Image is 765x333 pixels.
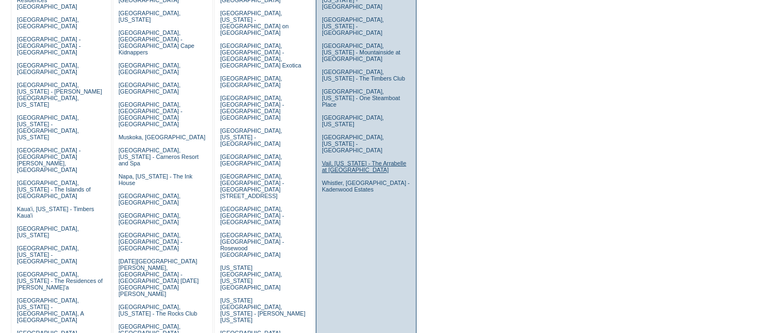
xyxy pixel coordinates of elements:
a: [GEOGRAPHIC_DATA], [US_STATE] - Carneros Resort and Spa [119,147,199,166]
a: [GEOGRAPHIC_DATA], [US_STATE] - The Residences of [PERSON_NAME]'a [17,271,103,291]
a: Vail, [US_STATE] - The Arrabelle at [GEOGRAPHIC_DATA] [322,160,406,173]
a: [GEOGRAPHIC_DATA], [GEOGRAPHIC_DATA] - Rosewood [GEOGRAPHIC_DATA] [220,232,284,258]
a: Kaua'i, [US_STATE] - Timbers Kaua'i [17,206,94,219]
a: [GEOGRAPHIC_DATA], [US_STATE] - [GEOGRAPHIC_DATA] [17,245,79,264]
a: [GEOGRAPHIC_DATA], [US_STATE] [322,114,384,127]
a: [GEOGRAPHIC_DATA], [US_STATE] [17,225,79,238]
a: [GEOGRAPHIC_DATA], [GEOGRAPHIC_DATA] [119,193,181,206]
a: [GEOGRAPHIC_DATA], [GEOGRAPHIC_DATA] [119,62,181,75]
a: [GEOGRAPHIC_DATA], [GEOGRAPHIC_DATA] - [GEOGRAPHIC_DATA][STREET_ADDRESS] [220,173,284,199]
a: [GEOGRAPHIC_DATA] - [GEOGRAPHIC_DATA] - [GEOGRAPHIC_DATA] [17,36,81,55]
a: [GEOGRAPHIC_DATA], [GEOGRAPHIC_DATA] - [GEOGRAPHIC_DATA], [GEOGRAPHIC_DATA] Exotica [220,42,301,69]
a: [GEOGRAPHIC_DATA], [US_STATE] - The Timbers Club [322,69,405,82]
a: Muskoka, [GEOGRAPHIC_DATA] [119,134,205,140]
a: [GEOGRAPHIC_DATA], [US_STATE] - [GEOGRAPHIC_DATA], [US_STATE] [17,114,79,140]
a: [GEOGRAPHIC_DATA], [GEOGRAPHIC_DATA] [220,153,282,166]
a: [GEOGRAPHIC_DATA], [GEOGRAPHIC_DATA] [119,212,181,225]
a: [GEOGRAPHIC_DATA], [GEOGRAPHIC_DATA] - [GEOGRAPHIC_DATA] [GEOGRAPHIC_DATA] [220,95,284,121]
a: [GEOGRAPHIC_DATA], [GEOGRAPHIC_DATA] [220,75,282,88]
a: [GEOGRAPHIC_DATA], [GEOGRAPHIC_DATA] [119,82,181,95]
a: [GEOGRAPHIC_DATA], [US_STATE] - One Steamboat Place [322,88,400,108]
a: [GEOGRAPHIC_DATA], [GEOGRAPHIC_DATA] - [GEOGRAPHIC_DATA] Cape Kidnappers [119,29,194,55]
a: [GEOGRAPHIC_DATA], [GEOGRAPHIC_DATA] - [GEOGRAPHIC_DATA] [119,232,182,251]
a: [GEOGRAPHIC_DATA], [US_STATE] - Mountainside at [GEOGRAPHIC_DATA] [322,42,400,62]
a: [GEOGRAPHIC_DATA], [US_STATE] - The Rocks Club [119,304,198,317]
a: [GEOGRAPHIC_DATA], [GEOGRAPHIC_DATA] [17,16,79,29]
a: Whistler, [GEOGRAPHIC_DATA] - Kadenwood Estates [322,180,409,193]
a: [US_STATE][GEOGRAPHIC_DATA], [US_STATE][GEOGRAPHIC_DATA] [220,264,282,291]
a: [GEOGRAPHIC_DATA], [US_STATE] - [GEOGRAPHIC_DATA] on [GEOGRAPHIC_DATA] [220,10,289,36]
a: [DATE][GEOGRAPHIC_DATA][PERSON_NAME], [GEOGRAPHIC_DATA] - [GEOGRAPHIC_DATA] [DATE][GEOGRAPHIC_DAT... [119,258,199,297]
a: [GEOGRAPHIC_DATA] - [GEOGRAPHIC_DATA][PERSON_NAME], [GEOGRAPHIC_DATA] [17,147,81,173]
a: [GEOGRAPHIC_DATA], [US_STATE] - [GEOGRAPHIC_DATA], A [GEOGRAPHIC_DATA] [17,297,84,323]
a: [US_STATE][GEOGRAPHIC_DATA], [US_STATE] - [PERSON_NAME] [US_STATE] [220,297,305,323]
a: [GEOGRAPHIC_DATA], [US_STATE] - [GEOGRAPHIC_DATA] [322,134,384,153]
a: [GEOGRAPHIC_DATA], [GEOGRAPHIC_DATA] - [GEOGRAPHIC_DATA] [GEOGRAPHIC_DATA] [119,101,182,127]
a: [GEOGRAPHIC_DATA], [US_STATE] - [PERSON_NAME][GEOGRAPHIC_DATA], [US_STATE] [17,82,102,108]
a: [GEOGRAPHIC_DATA], [US_STATE] - The Islands of [GEOGRAPHIC_DATA] [17,180,91,199]
a: [GEOGRAPHIC_DATA], [US_STATE] - [GEOGRAPHIC_DATA] [220,127,282,147]
a: [GEOGRAPHIC_DATA], [US_STATE] - [GEOGRAPHIC_DATA] [322,16,384,36]
a: [GEOGRAPHIC_DATA], [GEOGRAPHIC_DATA] [17,62,79,75]
a: Napa, [US_STATE] - The Ink House [119,173,193,186]
a: [GEOGRAPHIC_DATA], [US_STATE] [119,10,181,23]
a: [GEOGRAPHIC_DATA], [GEOGRAPHIC_DATA] - [GEOGRAPHIC_DATA] [220,206,284,225]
